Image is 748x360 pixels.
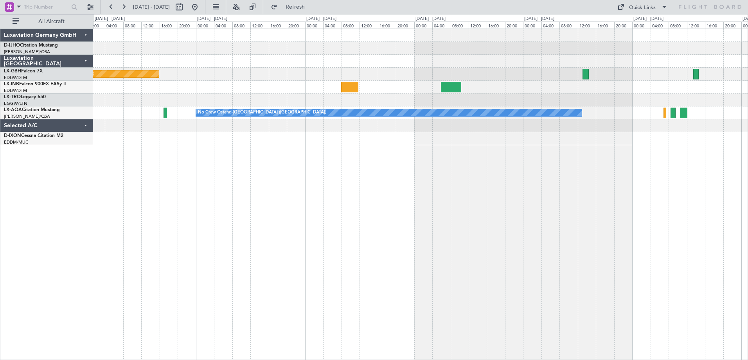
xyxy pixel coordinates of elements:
div: [DATE] - [DATE] [633,16,663,22]
button: Refresh [267,1,314,13]
div: 08:00 [232,22,250,29]
span: LX-INB [4,82,19,86]
div: 20:00 [178,22,196,29]
input: Trip Number [24,1,69,13]
div: 16:00 [160,22,178,29]
div: 20:00 [396,22,414,29]
div: 04:00 [323,22,341,29]
div: 00:00 [87,22,105,29]
div: 04:00 [541,22,559,29]
div: 04:00 [214,22,232,29]
span: Refresh [279,4,312,10]
a: EDLW/DTM [4,75,27,81]
div: 08:00 [123,22,141,29]
a: D-IXONCessna Citation M2 [4,133,63,138]
div: 08:00 [342,22,360,29]
span: D-IXON [4,133,21,138]
span: LX-TRO [4,95,21,99]
div: 20:00 [505,22,523,29]
span: D-IJHO [4,43,20,48]
div: 16:00 [378,22,396,29]
div: No Crew Ostend-[GEOGRAPHIC_DATA] ([GEOGRAPHIC_DATA]) [198,107,326,119]
div: 20:00 [614,22,632,29]
button: Quick Links [613,1,671,13]
div: 00:00 [305,22,323,29]
a: LX-INBFalcon 900EX EASy II [4,82,66,86]
a: EDDM/MUC [4,139,29,145]
div: 12:00 [687,22,705,29]
div: 12:00 [141,22,159,29]
div: Quick Links [629,4,656,12]
div: 12:00 [469,22,487,29]
div: [DATE] - [DATE] [415,16,446,22]
span: LX-AOA [4,108,22,112]
div: 08:00 [669,22,687,29]
div: [DATE] - [DATE] [95,16,125,22]
span: LX-GBH [4,69,21,74]
a: LX-AOACitation Mustang [4,108,60,112]
a: LX-GBHFalcon 7X [4,69,43,74]
div: 00:00 [523,22,541,29]
a: [PERSON_NAME]/QSA [4,113,50,119]
div: 20:00 [723,22,741,29]
a: D-IJHOCitation Mustang [4,43,58,48]
div: 16:00 [705,22,723,29]
div: [DATE] - [DATE] [524,16,554,22]
div: 08:00 [451,22,469,29]
a: LX-TROLegacy 650 [4,95,46,99]
div: 00:00 [414,22,432,29]
div: 04:00 [432,22,450,29]
a: [PERSON_NAME]/QSA [4,49,50,55]
a: EDLW/DTM [4,88,27,94]
div: [DATE] - [DATE] [197,16,227,22]
div: 16:00 [596,22,614,29]
button: All Aircraft [9,15,85,28]
a: EGGW/LTN [4,101,27,106]
div: 12:00 [578,22,596,29]
div: 16:00 [269,22,287,29]
div: 00:00 [632,22,650,29]
div: 16:00 [487,22,505,29]
div: 04:00 [105,22,123,29]
div: 00:00 [196,22,214,29]
div: 04:00 [651,22,669,29]
div: [DATE] - [DATE] [306,16,336,22]
div: 12:00 [360,22,378,29]
div: 08:00 [559,22,577,29]
span: All Aircraft [20,19,83,24]
span: [DATE] - [DATE] [133,4,170,11]
div: 20:00 [287,22,305,29]
div: 12:00 [250,22,268,29]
